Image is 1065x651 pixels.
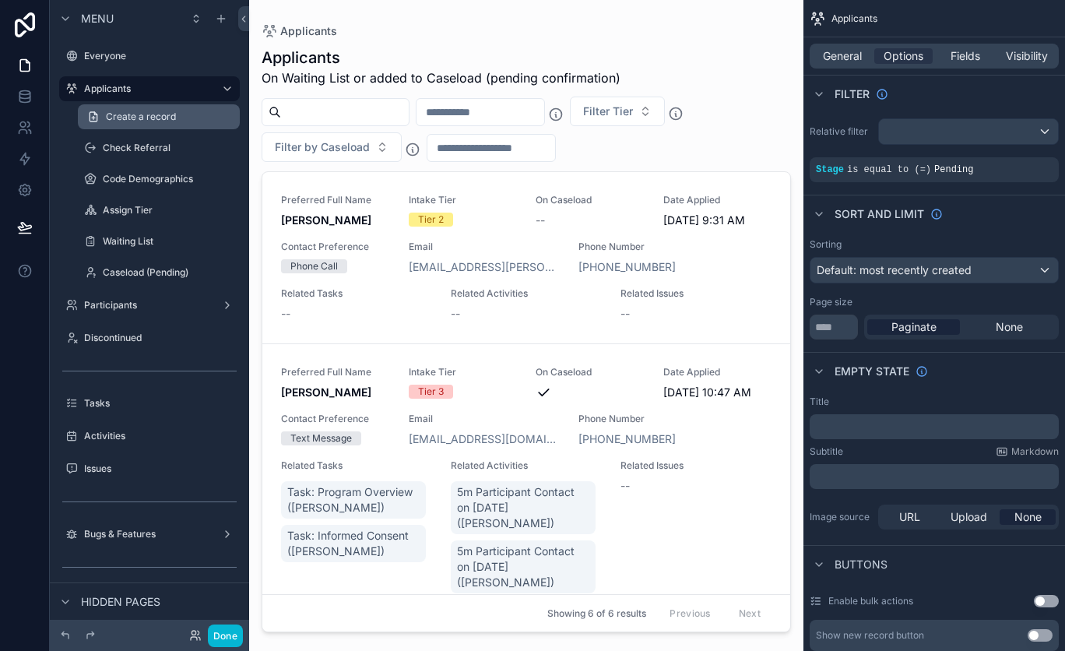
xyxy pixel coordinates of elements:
span: Empty state [835,364,909,379]
a: Create a record [78,104,240,129]
span: Sort And Limit [835,206,924,222]
label: Title [810,396,829,408]
a: Tasks [59,391,240,416]
span: Options [884,48,923,64]
label: Subtitle [810,445,843,458]
a: Waiting List [78,229,240,254]
label: Assign Tier [103,204,237,216]
span: Hidden pages [81,594,160,610]
label: Bugs & Features [84,528,215,540]
label: Sorting [810,238,842,251]
span: None [1014,509,1042,525]
span: Menu [81,11,114,26]
span: Pending [934,164,973,175]
label: Issues [84,463,237,475]
label: Waiting List [103,235,237,248]
span: Markdown [1011,445,1059,458]
a: Applicants [59,76,240,101]
span: Visibility [1006,48,1048,64]
label: Caseload (Pending) [103,266,237,279]
label: Page size [810,296,852,308]
span: Buttons [835,557,887,572]
span: Default: most recently created [817,263,972,276]
span: None [996,319,1023,335]
button: Default: most recently created [810,257,1059,283]
label: Discontinued [84,332,237,344]
span: Create a record [106,111,176,123]
span: Applicants [831,12,877,25]
label: Everyone [84,50,237,62]
span: Paginate [891,319,937,335]
a: Check Referral [78,135,240,160]
div: scrollable content [810,414,1059,439]
div: scrollable content [810,464,1059,489]
a: Bugs & Features [59,522,240,547]
a: Issues [59,456,240,481]
label: Enable bulk actions [828,595,913,607]
span: URL [899,509,920,525]
span: Showing 6 of 6 results [547,607,646,620]
a: Participants [59,293,240,318]
a: Markdown [996,445,1059,458]
span: General [823,48,862,64]
button: Done [208,625,243,647]
label: Check Referral [103,142,237,154]
label: Image source [810,511,872,523]
a: Code Demographics [78,167,240,192]
label: Applicants [84,83,209,95]
a: Everyone [59,44,240,69]
label: Activities [84,430,237,442]
span: Upload [951,509,987,525]
label: Relative filter [810,125,872,138]
span: Filter [835,86,870,102]
a: Assign Tier [78,198,240,223]
label: Tasks [84,397,237,410]
a: Activities [59,424,240,449]
span: is equal to (=) [847,164,931,175]
a: Discontinued [59,325,240,350]
span: Fields [951,48,980,64]
label: Code Demographics [103,173,237,185]
span: Stage [816,164,844,175]
label: Participants [84,299,215,311]
a: Caseload (Pending) [78,260,240,285]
